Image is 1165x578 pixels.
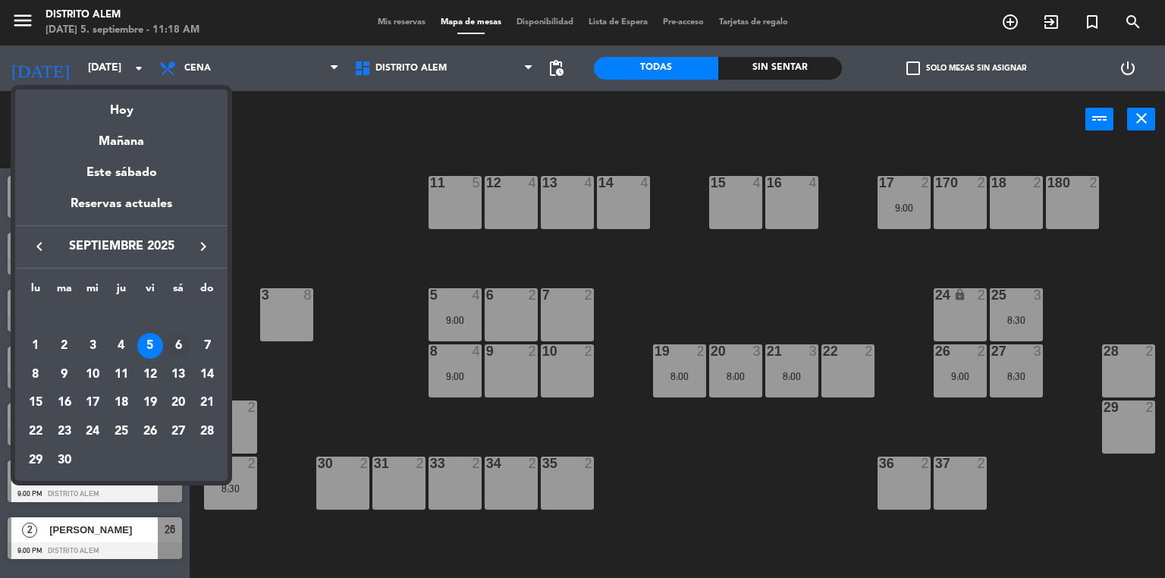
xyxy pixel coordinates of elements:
td: 12 de septiembre de 2025 [136,360,165,389]
td: 13 de septiembre de 2025 [165,360,193,389]
div: 8 [23,362,49,388]
button: keyboard_arrow_right [190,237,217,256]
td: 25 de septiembre de 2025 [107,417,136,446]
td: SEP. [21,303,221,331]
td: 4 de septiembre de 2025 [107,331,136,360]
div: Hoy [15,90,228,121]
i: keyboard_arrow_right [194,237,212,256]
div: 11 [108,362,134,388]
td: 14 de septiembre de 2025 [193,360,221,389]
th: jueves [107,280,136,303]
td: 6 de septiembre de 2025 [165,331,193,360]
td: 11 de septiembre de 2025 [107,360,136,389]
td: 9 de septiembre de 2025 [50,360,79,389]
td: 19 de septiembre de 2025 [136,388,165,417]
div: 4 [108,333,134,359]
td: 30 de septiembre de 2025 [50,446,79,475]
div: 19 [137,390,163,416]
th: sábado [165,280,193,303]
div: 29 [23,448,49,473]
div: 28 [194,419,220,444]
button: keyboard_arrow_left [26,237,53,256]
td: 3 de septiembre de 2025 [78,331,107,360]
div: 20 [165,390,191,416]
th: domingo [193,280,221,303]
div: 16 [52,390,77,416]
div: 1 [23,333,49,359]
div: Este sábado [15,152,228,194]
div: 12 [137,362,163,388]
th: miércoles [78,280,107,303]
td: 28 de septiembre de 2025 [193,417,221,446]
div: 27 [165,419,191,444]
div: 5 [137,333,163,359]
div: 9 [52,362,77,388]
div: Mañana [15,121,228,152]
div: 17 [80,390,105,416]
td: 22 de septiembre de 2025 [21,417,50,446]
td: 26 de septiembre de 2025 [136,417,165,446]
td: 16 de septiembre de 2025 [50,388,79,417]
td: 21 de septiembre de 2025 [193,388,221,417]
i: keyboard_arrow_left [30,237,49,256]
th: viernes [136,280,165,303]
div: 10 [80,362,105,388]
td: 27 de septiembre de 2025 [165,417,193,446]
div: 7 [194,333,220,359]
div: 2 [52,333,77,359]
td: 15 de septiembre de 2025 [21,388,50,417]
span: septiembre 2025 [53,237,190,256]
div: 22 [23,419,49,444]
td: 10 de septiembre de 2025 [78,360,107,389]
div: 13 [165,362,191,388]
div: Reservas actuales [15,194,228,225]
th: lunes [21,280,50,303]
div: 6 [165,333,191,359]
td: 17 de septiembre de 2025 [78,388,107,417]
div: 25 [108,419,134,444]
div: 30 [52,448,77,473]
td: 23 de septiembre de 2025 [50,417,79,446]
td: 24 de septiembre de 2025 [78,417,107,446]
div: 3 [80,333,105,359]
div: 26 [137,419,163,444]
div: 18 [108,390,134,416]
td: 20 de septiembre de 2025 [165,388,193,417]
div: 21 [194,390,220,416]
div: 14 [194,362,220,388]
td: 1 de septiembre de 2025 [21,331,50,360]
td: 5 de septiembre de 2025 [136,331,165,360]
div: 15 [23,390,49,416]
th: martes [50,280,79,303]
td: 2 de septiembre de 2025 [50,331,79,360]
td: 7 de septiembre de 2025 [193,331,221,360]
td: 18 de septiembre de 2025 [107,388,136,417]
div: 23 [52,419,77,444]
td: 29 de septiembre de 2025 [21,446,50,475]
div: 24 [80,419,105,444]
td: 8 de septiembre de 2025 [21,360,50,389]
